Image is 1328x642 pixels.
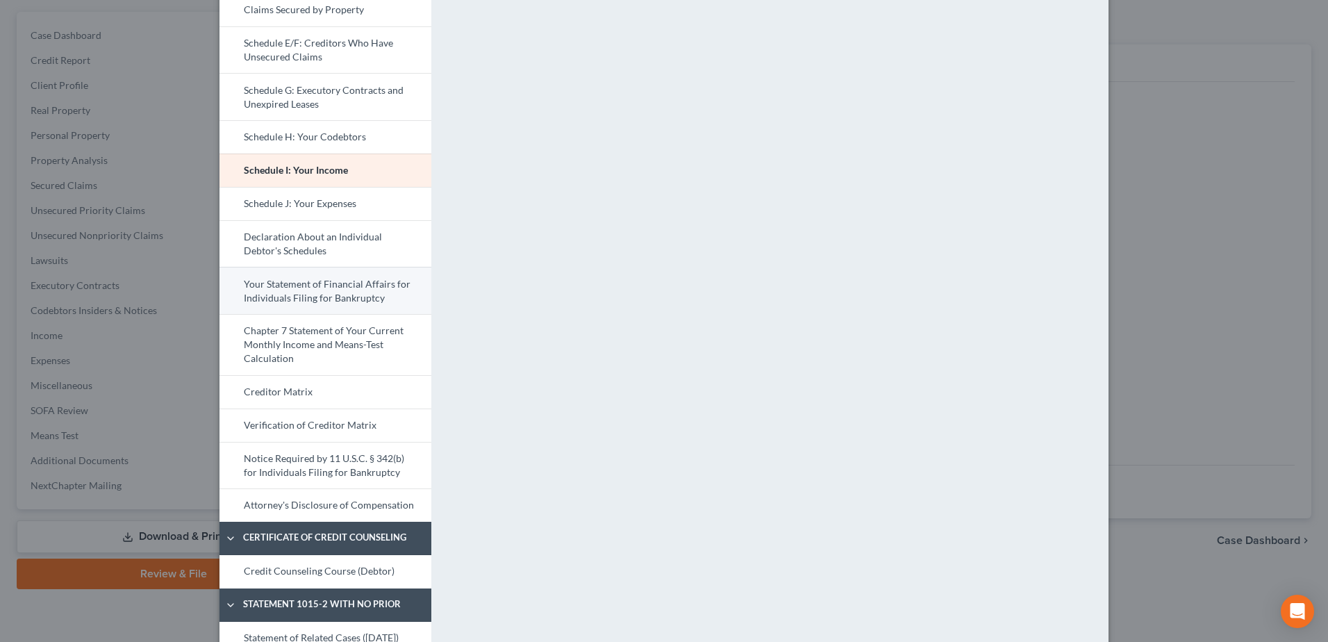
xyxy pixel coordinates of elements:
a: Verification of Creditor Matrix [219,409,431,442]
a: Schedule I: Your Income [219,154,431,187]
a: Schedule H: Your Codebtors [219,120,431,154]
a: Declaration About an Individual Debtor's Schedules [219,220,431,267]
a: Creditor Matrix [219,375,431,409]
a: Statement 1015-2 with No Prior [219,588,431,622]
div: Open Intercom Messenger [1281,595,1314,628]
a: Attorney's Disclosure of Compensation [219,488,431,522]
a: Certificate of Credit Counseling [219,522,431,555]
a: Chapter 7 Statement of Your Current Monthly Income and Means-Test Calculation [219,314,431,375]
a: Your Statement of Financial Affairs for Individuals Filing for Bankruptcy [219,267,431,314]
span: Statement 1015-2 with No Prior [236,598,433,611]
a: Schedule E/F: Creditors Who Have Unsecured Claims [219,26,431,74]
a: Credit Counseling Course (Debtor) [219,555,431,588]
a: Notice Required by 11 U.S.C. § 342(b) for Individuals Filing for Bankruptcy [219,442,431,489]
a: Schedule J: Your Expenses [219,187,431,220]
span: Certificate of Credit Counseling [236,531,433,545]
a: Schedule G: Executory Contracts and Unexpired Leases [219,73,431,120]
